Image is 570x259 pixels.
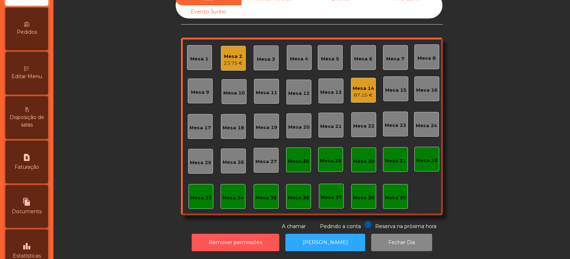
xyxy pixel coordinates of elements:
div: Mesa 25 [190,159,211,166]
div: Mesa 20 [288,124,310,131]
div: Mesa 5 [321,55,339,63]
div: Mesa 30 [353,158,374,165]
div: Mesa 39 [385,194,406,201]
span: Editar Menu [11,73,42,80]
button: Remover permissões [192,234,279,251]
div: 23.75 € [224,60,243,67]
div: Mesa 11 [256,89,277,96]
div: Mesa 18 [223,124,244,131]
span: Reserva na próxima hora [375,223,436,230]
div: Mesa 8 [418,55,436,62]
i: file_copy [22,198,31,206]
span: Faturação [15,163,39,171]
span: Disposição de salas [7,114,46,129]
div: Mesa 19 [256,124,277,131]
button: [PERSON_NAME] [285,234,365,251]
div: Mesa 15 [385,87,406,94]
div: Mesa 6 [354,55,372,63]
div: Mesa 1 [190,55,208,63]
div: Mesa 7 [386,55,404,63]
div: Mesa 26 [223,159,244,166]
div: Mesa 31 [385,157,406,164]
div: Mesa 17 [190,124,211,131]
div: Mesa 13 [320,89,342,96]
div: Mesa 2 [224,53,243,60]
div: Mesa 14 [353,85,374,92]
div: Mesa 23 [385,122,406,129]
div: Mesa 35 [255,194,277,201]
div: Mesa 38 [353,194,374,201]
div: Mesa 28 [288,158,309,165]
i: request_page [22,153,31,162]
div: Mesa 9 [191,89,209,96]
button: Fechar Dia [371,234,432,251]
span: Pedindo a conta [320,223,361,230]
div: Mesa 36 [288,194,309,201]
div: Mesa 4 [290,55,308,63]
div: Mesa 33 [190,194,212,201]
div: Evento Junho [176,5,242,18]
div: Mesa 32 [416,157,437,164]
div: Mesa 22 [353,123,374,130]
div: Mesa 21 [320,123,342,130]
span: A chamar [282,223,306,230]
div: Mesa 24 [416,122,437,129]
div: Mesa 37 [321,194,342,201]
div: Mesa 12 [288,90,310,97]
div: Mesa 3 [257,56,275,63]
div: Mesa 10 [223,90,245,97]
i: leaderboard [22,242,31,250]
div: Mesa 29 [320,157,341,164]
div: Mesa 16 [416,87,437,94]
span: Pedidos [17,28,37,36]
div: Mesa 34 [222,194,244,201]
span: Documents [12,208,42,215]
div: Mesa 27 [255,158,277,165]
div: 87.15 € [353,92,374,99]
